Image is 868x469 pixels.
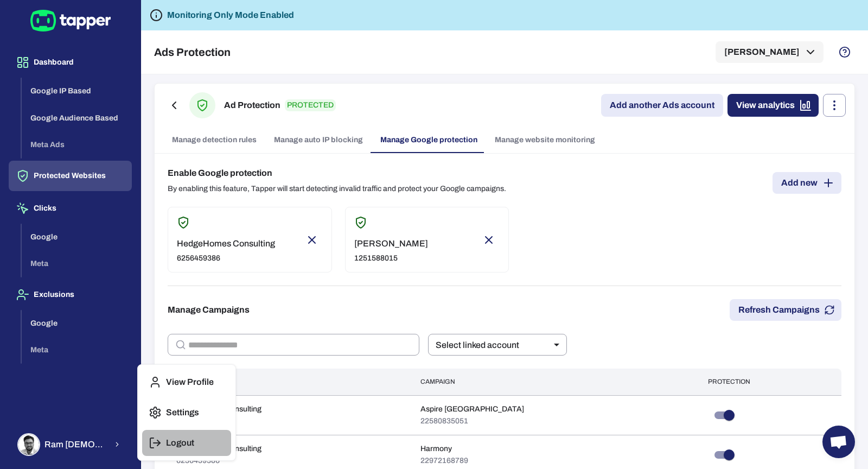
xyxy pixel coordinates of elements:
p: Logout [166,438,194,448]
button: Settings [142,400,231,426]
button: View Profile [142,369,231,395]
button: Logout [142,430,231,456]
p: View Profile [166,377,214,388]
div: Open chat [822,426,855,458]
p: Settings [166,407,199,418]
